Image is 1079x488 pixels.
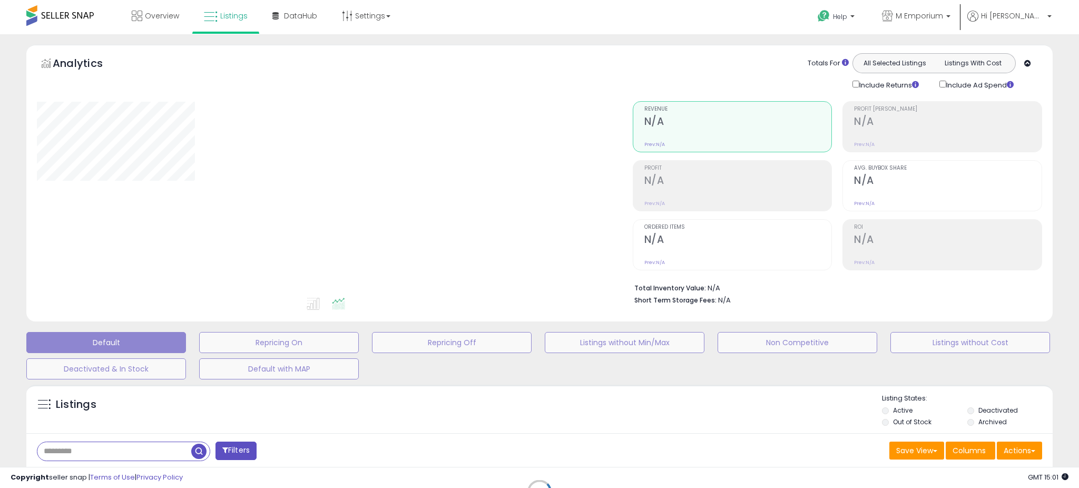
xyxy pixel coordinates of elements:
b: Short Term Storage Fees: [634,296,717,305]
button: Default [26,332,186,353]
b: Total Inventory Value: [634,284,706,292]
h5: Analytics [53,56,123,73]
span: Listings [220,11,248,21]
small: Prev: N/A [644,259,665,266]
li: N/A [634,281,1035,294]
button: Listings without Cost [890,332,1050,353]
button: Listings without Min/Max [545,332,704,353]
i: Get Help [817,9,830,23]
div: Include Ad Spend [931,79,1031,91]
span: DataHub [284,11,317,21]
button: Repricing On [199,332,359,353]
span: ROI [854,225,1042,230]
span: Help [833,12,847,21]
small: Prev: N/A [644,200,665,207]
h2: N/A [644,233,832,248]
span: Profit [644,165,832,171]
button: Deactivated & In Stock [26,358,186,379]
span: Revenue [644,106,832,112]
button: Default with MAP [199,358,359,379]
div: seller snap | | [11,473,183,483]
span: N/A [718,295,731,305]
small: Prev: N/A [644,141,665,148]
span: Profit [PERSON_NAME] [854,106,1042,112]
span: M Emporium [896,11,943,21]
strong: Copyright [11,472,49,482]
small: Prev: N/A [854,141,875,148]
button: All Selected Listings [856,56,934,70]
a: Help [809,2,865,34]
button: Repricing Off [372,332,532,353]
div: Include Returns [845,79,931,91]
h2: N/A [644,115,832,130]
span: Hi [PERSON_NAME] [981,11,1044,21]
h2: N/A [854,233,1042,248]
span: Ordered Items [644,225,832,230]
div: Totals For [808,58,849,69]
h2: N/A [644,174,832,189]
span: Avg. Buybox Share [854,165,1042,171]
button: Non Competitive [718,332,877,353]
small: Prev: N/A [854,200,875,207]
small: Prev: N/A [854,259,875,266]
button: Listings With Cost [934,56,1012,70]
span: Overview [145,11,179,21]
h2: N/A [854,115,1042,130]
h2: N/A [854,174,1042,189]
a: Hi [PERSON_NAME] [967,11,1052,34]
